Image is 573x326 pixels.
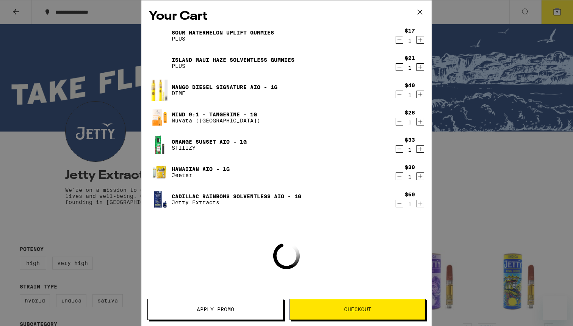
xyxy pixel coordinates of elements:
span: Checkout [344,307,371,312]
button: Increment [416,118,424,125]
button: Increment [416,145,424,153]
button: Decrement [396,91,403,98]
button: Checkout [290,299,426,320]
button: Decrement [396,172,403,180]
div: $17 [405,28,415,34]
div: 1 [405,174,415,180]
img: Mind 9:1 - Tangerine - 1g [149,107,170,128]
img: Sour Watermelon UPLIFT Gummies [149,25,170,46]
p: Jeeter [172,172,230,178]
button: Increment [416,63,424,71]
div: $40 [405,82,415,88]
div: 1 [405,201,415,207]
iframe: Button to launch messaging window [543,296,567,320]
div: 1 [405,65,415,71]
div: 1 [405,119,415,125]
a: Sour Watermelon UPLIFT Gummies [172,30,274,36]
button: Increment [416,200,424,207]
button: Increment [416,91,424,98]
img: Cadillac Rainbows Solventless AIO - 1g [149,189,170,210]
button: Decrement [396,200,403,207]
p: PLUS [172,63,294,69]
img: Island Maui Haze Solventless Gummies [149,52,170,74]
div: $30 [405,164,415,170]
a: Mind 9:1 - Tangerine - 1g [172,111,260,118]
img: Orange Sunset AIO - 1g [149,134,170,155]
a: Cadillac Rainbows Solventless AIO - 1g [172,193,301,199]
div: $33 [405,137,415,143]
button: Increment [416,172,424,180]
h2: Your Cart [149,8,424,25]
button: Decrement [396,145,403,153]
div: 1 [405,38,415,44]
button: Decrement [396,63,403,71]
div: $60 [405,191,415,197]
div: 1 [405,147,415,153]
img: Hawaiian AIO - 1g [149,161,170,183]
a: Orange Sunset AIO - 1g [172,139,247,145]
button: Decrement [396,36,403,44]
span: Apply Promo [197,307,234,312]
button: Decrement [396,118,403,125]
button: Increment [416,36,424,44]
div: $21 [405,55,415,61]
p: Jetty Extracts [172,199,301,205]
p: DIME [172,90,277,96]
img: Mango Diesel Signature AIO - 1g [149,71,170,109]
p: STIIIZY [172,145,247,151]
a: Hawaiian AIO - 1g [172,166,230,172]
p: PLUS [172,36,274,42]
p: Nuvata ([GEOGRAPHIC_DATA]) [172,118,260,124]
div: 1 [405,92,415,98]
a: Mango Diesel Signature AIO - 1g [172,84,277,90]
button: Apply Promo [147,299,283,320]
div: $28 [405,110,415,116]
a: Island Maui Haze Solventless Gummies [172,57,294,63]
